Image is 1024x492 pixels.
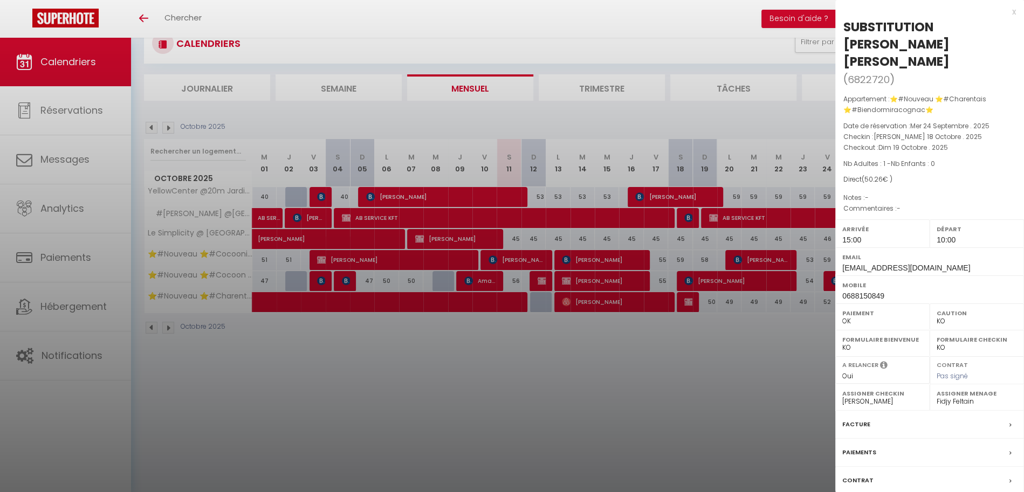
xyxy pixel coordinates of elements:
span: Mer 24 Septembre . 2025 [910,121,989,130]
label: Facture [842,419,870,430]
div: x [835,5,1016,18]
span: ( ) [843,72,895,87]
p: Appartement : [843,94,1016,115]
span: 50.26 [864,175,883,184]
label: Mobile [842,280,1017,290]
p: Checkout : [843,142,1016,153]
label: Paiement [842,308,923,318]
label: Paiements [842,447,876,458]
span: 0688150849 [842,292,884,300]
span: 6822720 [848,73,890,86]
label: Départ [937,224,1017,234]
label: Formulaire Bienvenue [842,334,923,345]
span: - [897,204,901,213]
label: Assigner Menage [937,388,1017,399]
span: Nb Adultes : 1 - [843,159,935,168]
span: - [865,193,869,202]
label: Assigner Checkin [842,388,923,399]
span: ⭐️#Nouveau ⭐️#Charentais ⭐️#Biendormiracognac⭐️ [843,94,986,114]
p: Checkin : [843,131,1016,142]
label: A relancer [842,361,878,370]
label: Arrivée [842,224,923,234]
span: ( € ) [862,175,892,184]
span: Dim 19 Octobre . 2025 [878,143,948,152]
label: Caution [937,308,1017,318]
p: Date de réservation : [843,121,1016,131]
label: Contrat [842,475,874,486]
div: Direct [843,175,1016,185]
p: Notes : [843,192,1016,203]
label: Formulaire Checkin [937,334,1017,345]
span: Nb Enfants : 0 [891,159,935,168]
i: Sélectionner OUI si vous souhaiter envoyer les séquences de messages post-checkout [880,361,888,372]
span: [PERSON_NAME] 18 Octobre . 2025 [874,132,982,141]
label: Email [842,252,1017,262]
span: 10:00 [937,235,956,244]
div: SUBSTITUTION [PERSON_NAME] [PERSON_NAME] [843,18,1016,70]
span: Pas signé [937,371,968,380]
label: Contrat [937,361,968,368]
span: 15:00 [842,235,861,244]
span: [EMAIL_ADDRESS][DOMAIN_NAME] [842,264,970,272]
p: Commentaires : [843,203,1016,214]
